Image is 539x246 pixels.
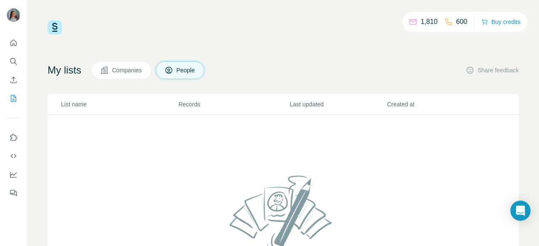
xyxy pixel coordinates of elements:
[421,17,438,27] p: 1,810
[176,66,196,74] span: People
[481,16,520,28] button: Buy credits
[112,66,143,74] span: Companies
[387,100,483,108] p: Created at
[48,20,62,34] img: Surfe Logo
[7,167,20,182] button: Dashboard
[7,72,20,87] button: Enrich CSV
[7,35,20,50] button: Quick start
[7,130,20,145] button: Use Surfe on LinkedIn
[466,66,519,74] button: Share feedback
[7,54,20,69] button: Search
[456,17,467,27] p: 600
[7,185,20,201] button: Feedback
[61,100,178,108] p: List name
[179,100,289,108] p: Records
[7,148,20,164] button: Use Surfe API
[48,63,81,77] h4: My lists
[7,8,20,22] img: Avatar
[290,100,386,108] p: Last updated
[7,91,20,106] button: My lists
[510,201,531,221] div: Open Intercom Messenger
